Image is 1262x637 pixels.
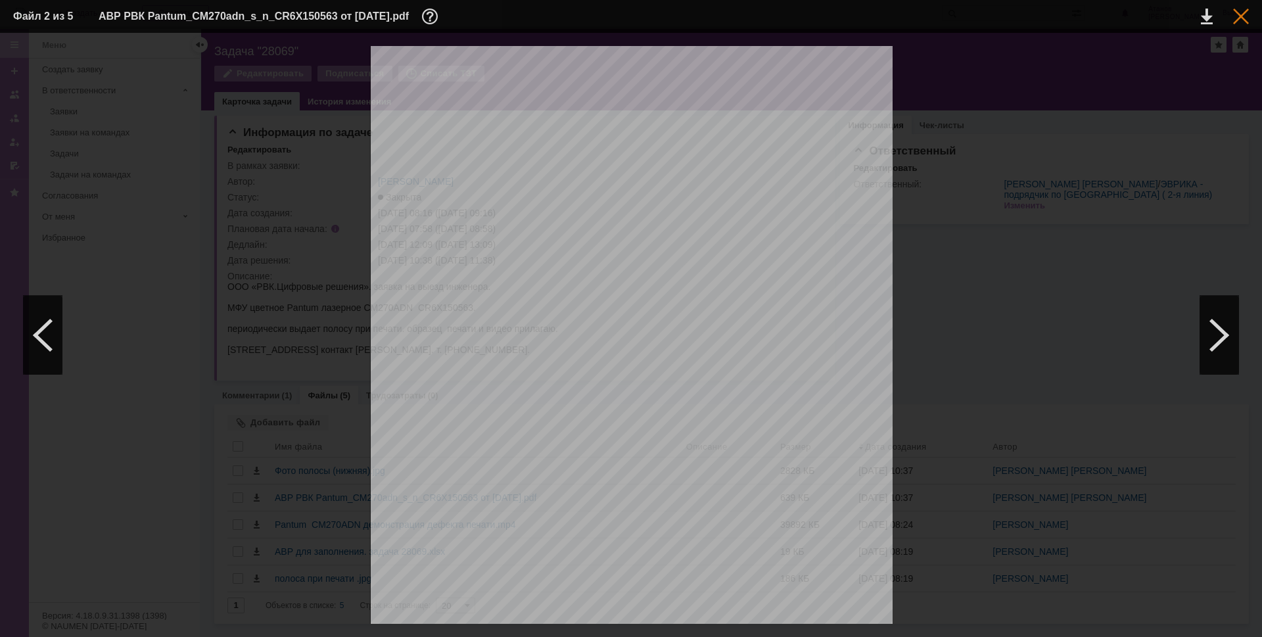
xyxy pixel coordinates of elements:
div: Предыдущий файл [23,296,62,375]
div: Следующий файл [1200,296,1239,375]
div: Файл 2 из 5 [13,11,79,22]
div: Закрыть окно (Esc) [1233,9,1249,24]
div: АВР РВК Pantum_CM270adn_s_n_CR6X150563 от [DATE].pdf [99,9,442,24]
div: Скачать файл [1201,9,1213,24]
div: Дополнительная информация о файле (F11) [422,9,442,24]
